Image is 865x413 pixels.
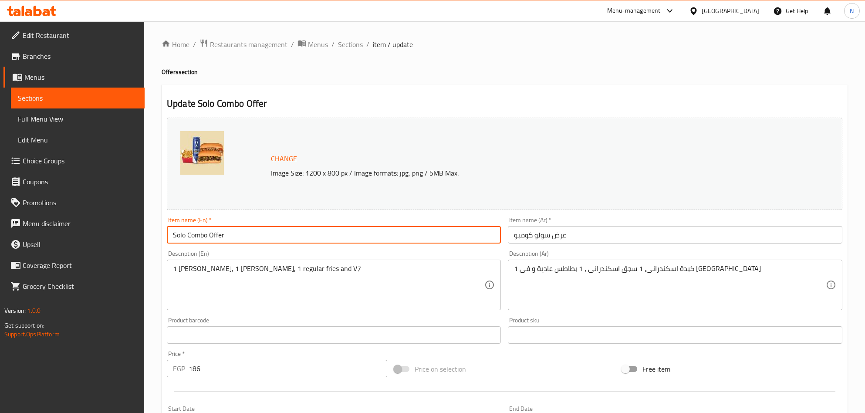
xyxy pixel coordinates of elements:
span: Upsell [23,239,138,250]
a: Sections [338,39,363,50]
span: Free item [642,364,670,374]
span: Coverage Report [23,260,138,271]
input: Please enter product barcode [167,326,501,344]
h2: Update Solo Combo Offer [167,97,842,110]
span: Promotions [23,197,138,208]
span: Branches [23,51,138,61]
a: Grocery Checklist [3,276,145,297]
span: Choice Groups [23,156,138,166]
span: Restaurants management [210,39,287,50]
span: Version: [4,305,26,316]
li: / [193,39,196,50]
a: Sections [11,88,145,108]
img: Solo_Combo638876642135047053.jpg [180,131,224,175]
span: Get support on: [4,320,44,331]
a: Restaurants management [199,39,287,50]
li: / [291,39,294,50]
span: Menu disclaimer [23,218,138,229]
div: [GEOGRAPHIC_DATA] [702,6,759,16]
a: Edit Menu [11,129,145,150]
a: Menu disclaimer [3,213,145,234]
p: Image Size: 1200 x 800 px / Image formats: jpg, png / 5MB Max. [267,168,754,178]
span: Sections [18,93,138,103]
a: Coupons [3,171,145,192]
a: Promotions [3,192,145,213]
li: / [366,39,369,50]
li: / [331,39,335,50]
span: Change [271,152,297,165]
a: Choice Groups [3,150,145,171]
input: Please enter product sku [508,326,842,344]
a: Menus [3,67,145,88]
nav: breadcrumb [162,39,848,50]
div: Menu-management [607,6,661,16]
a: Edit Restaurant [3,25,145,46]
a: Upsell [3,234,145,255]
button: Change [267,150,301,168]
span: 1.0.0 [27,305,41,316]
h4: Offers section [162,68,848,76]
a: Full Menu View [11,108,145,129]
span: Menus [308,39,328,50]
span: Edit Menu [18,135,138,145]
span: Edit Restaurant [23,30,138,41]
input: Enter name Ar [508,226,842,244]
input: Please enter price [189,360,387,377]
span: item / update [373,39,413,50]
p: EGP [173,363,185,374]
input: Enter name En [167,226,501,244]
textarea: 1 كبدة اسكندرانى، 1 سجق اسكندرانى ، 1 بطاطس عادية و فى [GEOGRAPHIC_DATA] [514,264,825,306]
span: Full Menu View [18,114,138,124]
textarea: 1 [PERSON_NAME], 1 [PERSON_NAME], 1 regular fries and V7 [173,264,484,306]
span: N [850,6,854,16]
a: Home [162,39,189,50]
a: Coverage Report [3,255,145,276]
span: Price on selection [415,364,466,374]
span: Grocery Checklist [23,281,138,291]
a: Menus [297,39,328,50]
span: Coupons [23,176,138,187]
a: Branches [3,46,145,67]
span: Menus [24,72,138,82]
a: Support.OpsPlatform [4,328,60,340]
